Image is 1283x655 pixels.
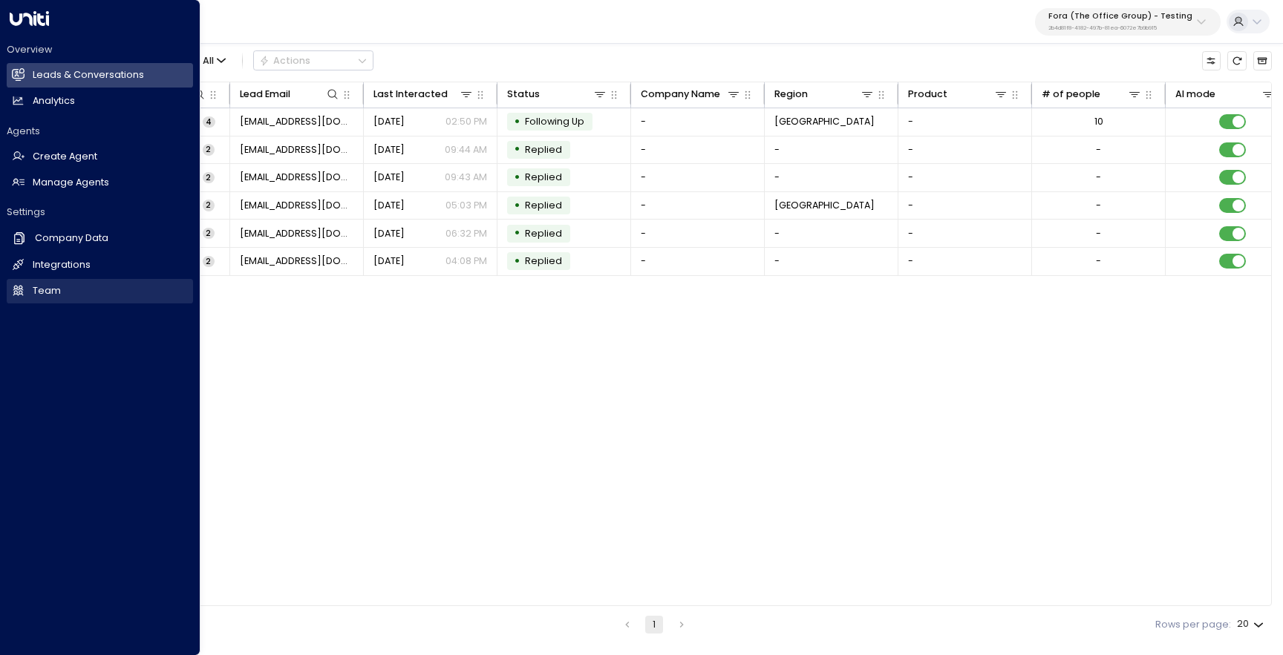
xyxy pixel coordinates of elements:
a: Create Agent [7,145,193,169]
td: - [898,108,1032,136]
h2: Analytics [33,94,75,108]
span: London [774,199,875,212]
p: 09:44 AM [445,143,487,157]
label: Rows per page: [1155,618,1231,632]
h2: Team [33,284,61,298]
div: - [1096,254,1101,268]
div: - [1096,171,1101,184]
span: Yesterday [373,115,405,128]
p: 05:03 PM [445,199,487,212]
div: AI mode [1175,86,1276,102]
p: 2b4d81f8-4182-497b-81ea-6072e7b9b915 [1048,25,1192,31]
span: 2 [203,228,215,239]
td: - [631,164,765,191]
span: Yesterday [373,143,405,157]
span: London [774,115,875,128]
span: 4 [203,116,215,128]
span: Yesterday [373,171,405,184]
div: Region [774,86,875,102]
p: 09:43 AM [445,171,487,184]
span: Replied [525,227,562,240]
div: • [514,166,520,189]
div: # of people [1042,86,1100,102]
td: - [898,248,1032,275]
td: - [631,108,765,136]
div: 10 [1094,115,1103,128]
div: - [1096,227,1101,240]
div: Region [774,86,808,102]
p: 04:08 PM [445,254,487,268]
div: Product [908,86,1009,102]
h2: Settings [7,205,193,219]
div: Actions [259,55,310,67]
p: 06:32 PM [445,227,487,240]
td: - [898,164,1032,191]
td: - [765,248,898,275]
div: Status [507,86,608,102]
td: - [631,136,765,164]
td: - [898,192,1032,220]
div: Product [908,86,947,102]
p: 02:50 PM [445,115,487,128]
td: - [765,164,898,191]
button: Fora (The Office Group) - Testing2b4d81f8-4182-497b-81ea-6072e7b9b915 [1035,8,1221,36]
span: 2 [203,144,215,155]
h2: Agents [7,125,193,138]
a: Leads & Conversations [7,63,193,88]
div: 20 [1237,614,1267,634]
a: Analytics [7,89,193,113]
span: Refresh [1227,51,1246,70]
div: • [514,111,520,134]
button: Customize [1202,51,1221,70]
span: All [203,56,214,66]
h2: Leads & Conversations [33,68,144,82]
a: Integrations [7,253,193,277]
div: • [514,222,520,245]
div: Button group with a nested menu [253,50,373,70]
span: michelletang92@hotmail.com [240,115,354,128]
div: Last Interacted [373,86,448,102]
td: - [898,220,1032,247]
div: • [514,250,520,273]
td: - [898,136,1032,164]
span: noreply@yammer.com [240,143,354,157]
span: notifications@yammer.com [240,227,354,240]
div: Lead Email [240,86,290,102]
a: Company Data [7,226,193,251]
span: notifications@yammer.com [240,254,354,268]
span: Replied [525,171,562,183]
div: Company Name [641,86,742,102]
span: 2 [203,200,215,211]
span: 2 [203,172,215,183]
nav: pagination navigation [618,616,692,633]
a: Manage Agents [7,171,193,195]
td: - [631,192,765,220]
button: Actions [253,50,373,70]
span: Oct 07, 2025 [373,199,405,212]
button: Archived Leads [1253,51,1272,70]
td: - [765,220,898,247]
span: Following Up [525,115,584,128]
div: - [1096,143,1101,157]
div: # of people [1042,86,1143,102]
td: - [765,136,898,164]
h2: Integrations [33,258,91,272]
span: Replied [525,199,562,211]
div: Company Name [641,86,720,102]
p: Fora (The Office Group) - Testing [1048,12,1192,21]
a: Team [7,279,193,303]
td: - [631,248,765,275]
span: Replied [525,143,562,156]
div: • [514,138,520,161]
div: Last Interacted [373,86,474,102]
h2: Overview [7,43,193,56]
span: noreply@yammer.com [240,171,354,184]
span: Replied [525,254,562,267]
h2: Company Data [35,231,108,246]
div: AI mode [1175,86,1215,102]
div: - [1096,199,1101,212]
h2: Create Agent [33,150,97,164]
h2: Manage Agents [33,176,109,190]
div: • [514,194,520,217]
td: - [631,220,765,247]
